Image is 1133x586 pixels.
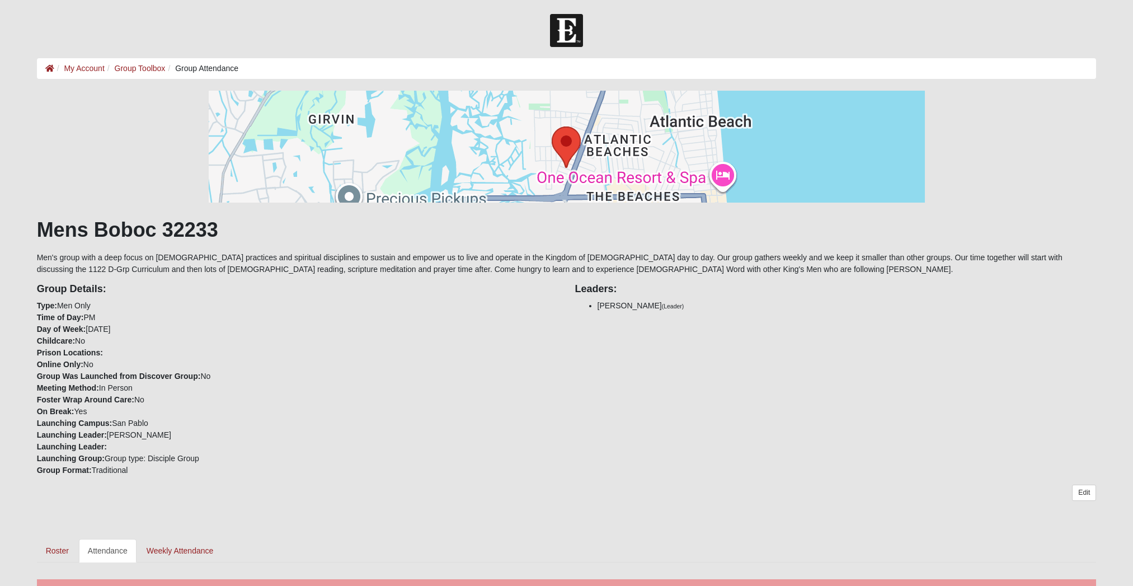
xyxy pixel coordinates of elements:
[138,539,223,562] a: Weekly Attendance
[37,301,57,310] strong: Type:
[165,63,238,74] li: Group Attendance
[37,91,1097,562] div: Men's group with a deep focus on [DEMOGRAPHIC_DATA] practices and spiritual disciplines to sustai...
[662,303,684,310] small: (Leader)
[550,14,583,47] img: Church of Eleven22 Logo
[115,64,166,73] a: Group Toolbox
[37,430,107,439] strong: Launching Leader:
[37,407,74,416] strong: On Break:
[37,360,83,369] strong: Online Only:
[37,383,99,392] strong: Meeting Method:
[37,283,558,296] h4: Group Details:
[37,454,105,463] strong: Launching Group:
[37,419,112,428] strong: Launching Campus:
[37,395,134,404] strong: Foster Wrap Around Care:
[598,300,1097,312] li: [PERSON_NAME]
[37,539,78,562] a: Roster
[37,218,1097,242] h1: Mens Boboc 32233
[575,283,1097,296] h4: Leaders:
[64,64,104,73] a: My Account
[37,313,84,322] strong: Time of Day:
[37,336,75,345] strong: Childcare:
[37,348,103,357] strong: Prison Locations:
[37,372,201,381] strong: Group Was Launched from Discover Group:
[37,442,107,451] strong: Launching Leader:
[37,466,92,475] strong: Group Format:
[29,275,567,476] div: Men Only PM [DATE] No No No In Person No Yes San Pablo [PERSON_NAME] Group type: Disciple Group T...
[37,325,86,334] strong: Day of Week:
[79,539,137,562] a: Attendance
[1072,485,1096,501] a: Edit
